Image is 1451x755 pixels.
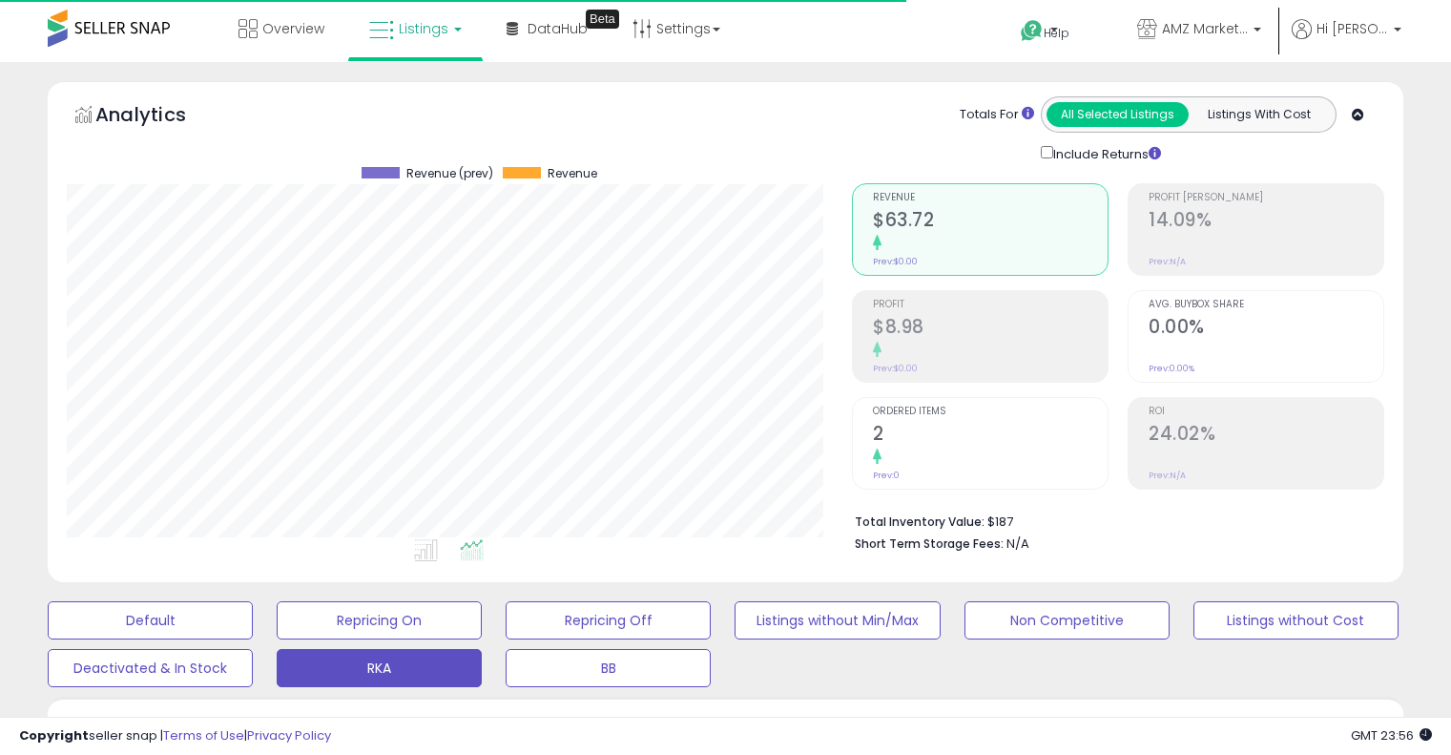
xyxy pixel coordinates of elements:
div: Totals For [960,106,1034,124]
button: Repricing On [277,601,482,640]
span: Revenue [548,167,597,180]
small: Prev: N/A [1149,256,1186,267]
span: Revenue [873,193,1108,203]
b: Total Inventory Value: [855,514,985,530]
span: Revenue (prev) [406,167,493,180]
button: Listings With Cost [1188,102,1330,127]
button: All Selected Listings [1047,102,1189,127]
button: BB [506,649,711,687]
span: Avg. Buybox Share [1149,300,1383,310]
i: Get Help [1020,19,1044,43]
span: Profit [873,300,1108,310]
li: $187 [855,509,1370,532]
span: AMZ Marketplace Deals [1162,19,1248,38]
span: Ordered Items [873,407,1108,417]
button: Listings without Min/Max [735,601,940,640]
span: ROI [1149,407,1383,417]
small: Prev: 0.00% [1149,363,1194,374]
strong: Copyright [19,726,89,745]
h2: 24.02% [1149,423,1383,449]
span: DataHub [528,19,588,38]
small: Prev: 0 [873,470,900,481]
a: Privacy Policy [247,726,331,745]
span: Overview [262,19,324,38]
small: Prev: $0.00 [873,256,918,267]
h2: $8.98 [873,316,1108,342]
h2: 2 [873,423,1108,449]
button: Default [48,601,253,640]
div: Include Returns [1026,142,1184,164]
a: Hi [PERSON_NAME] [1292,19,1401,62]
span: 2025-10-7 23:56 GMT [1351,726,1432,745]
span: Help [1044,25,1069,41]
button: Listings without Cost [1193,601,1399,640]
span: N/A [1006,535,1029,553]
div: seller snap | | [19,727,331,745]
small: Prev: N/A [1149,470,1186,481]
small: Prev: $0.00 [873,363,918,374]
span: Listings [399,19,448,38]
span: Hi [PERSON_NAME] [1316,19,1388,38]
b: Short Term Storage Fees: [855,535,1004,552]
span: Profit [PERSON_NAME] [1149,193,1383,203]
button: RKA [277,649,482,687]
div: Tooltip anchor [586,10,619,29]
h2: 0.00% [1149,316,1383,342]
a: Terms of Use [163,726,244,745]
button: Deactivated & In Stock [48,649,253,687]
a: Help [1005,5,1107,62]
h5: Analytics [95,101,223,133]
h2: 14.09% [1149,209,1383,235]
h2: $63.72 [873,209,1108,235]
button: Non Competitive [964,601,1170,640]
button: Repricing Off [506,601,711,640]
